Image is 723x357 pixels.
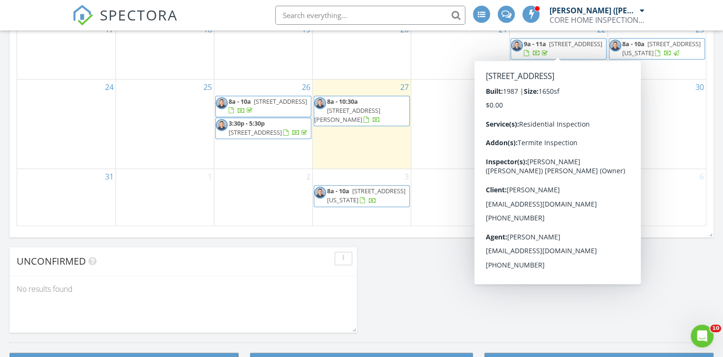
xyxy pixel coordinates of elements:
[206,169,214,184] a: Go to September 1, 2025
[398,79,411,95] a: Go to August 27, 2025
[327,97,358,106] span: 8a - 10:30a
[17,255,86,268] span: Unconfirmed
[411,21,509,79] td: Go to August 21, 2025
[403,169,411,184] a: Go to September 3, 2025
[275,6,465,25] input: Search everything...
[103,169,116,184] a: Go to August 31, 2025
[312,79,411,169] td: Go to August 27, 2025
[10,276,357,302] div: No results found
[214,21,312,79] td: Go to August 19, 2025
[314,185,410,207] a: 8a - 10a [STREET_ADDRESS][US_STATE]
[312,21,411,79] td: Go to August 20, 2025
[509,21,607,79] td: Go to August 22, 2025
[216,97,228,109] img: pic4.jpg
[312,169,411,226] td: Go to September 3, 2025
[327,187,349,195] span: 8a - 10a
[17,79,116,169] td: Go to August 24, 2025
[622,40,701,57] a: 8a - 10a [STREET_ADDRESS][US_STATE]
[214,79,312,169] td: Go to August 26, 2025
[229,128,282,137] span: [STREET_ADDRESS]
[100,5,178,25] span: SPECTORA
[314,97,380,124] a: 8a - 10:30a [STREET_ADDRESS][PERSON_NAME]
[304,169,312,184] a: Go to September 2, 2025
[314,97,326,109] img: pic4.jpg
[103,79,116,95] a: Go to August 24, 2025
[116,21,214,79] td: Go to August 18, 2025
[215,118,311,139] a: 3:30p - 5:30p [STREET_ADDRESS]
[497,79,509,95] a: Go to August 28, 2025
[599,169,607,184] a: Go to September 5, 2025
[691,325,713,347] iframe: Intercom live chat
[524,40,546,48] span: 9a - 11a
[694,79,706,95] a: Go to August 30, 2025
[607,21,706,79] td: Go to August 23, 2025
[622,40,645,48] span: 8a - 10a
[314,106,380,124] span: [STREET_ADDRESS][PERSON_NAME]
[607,169,706,226] td: Go to September 6, 2025
[411,169,509,226] td: Go to September 4, 2025
[698,169,706,184] a: Go to September 6, 2025
[17,21,116,79] td: Go to August 17, 2025
[509,169,607,226] td: Go to September 5, 2025
[549,40,602,48] span: [STREET_ADDRESS]
[229,119,309,137] a: 3:30p - 5:30p [STREET_ADDRESS]
[609,40,621,51] img: pic4.jpg
[229,97,307,115] a: 8a - 10a [STREET_ADDRESS]
[254,97,307,106] span: [STREET_ADDRESS]
[116,169,214,226] td: Go to September 1, 2025
[622,40,701,57] span: [STREET_ADDRESS][US_STATE]
[229,119,265,128] span: 3:30p - 5:30p
[216,119,228,131] img: pic4.jpg
[202,79,214,95] a: Go to August 25, 2025
[511,40,523,51] img: pic4.jpg
[411,79,509,169] td: Go to August 28, 2025
[72,13,178,33] a: SPECTORA
[229,97,251,106] span: 8a - 10a
[17,169,116,226] td: Go to August 31, 2025
[501,169,509,184] a: Go to September 4, 2025
[607,79,706,169] td: Go to August 30, 2025
[327,187,405,204] span: [STREET_ADDRESS][US_STATE]
[314,187,326,198] img: pic4.jpg
[524,40,602,57] a: 9a - 11a [STREET_ADDRESS]
[509,79,607,169] td: Go to August 29, 2025
[511,38,607,59] a: 9a - 11a [STREET_ADDRESS]
[214,169,312,226] td: Go to September 2, 2025
[609,38,705,59] a: 8a - 10a [STREET_ADDRESS][US_STATE]
[710,325,721,332] span: 10
[327,187,405,204] a: 8a - 10a [STREET_ADDRESS][US_STATE]
[116,79,214,169] td: Go to August 25, 2025
[549,6,637,15] div: [PERSON_NAME] ([PERSON_NAME]) [PERSON_NAME] (Owner)
[215,96,311,117] a: 8a - 10a [STREET_ADDRESS]
[595,79,607,95] a: Go to August 29, 2025
[72,5,93,26] img: The Best Home Inspection Software - Spectora
[549,15,645,25] div: CORE HOME INSPECTIONS & TEMITE CONTROL
[314,96,410,127] a: 8a - 10:30a [STREET_ADDRESS][PERSON_NAME]
[300,79,312,95] a: Go to August 26, 2025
